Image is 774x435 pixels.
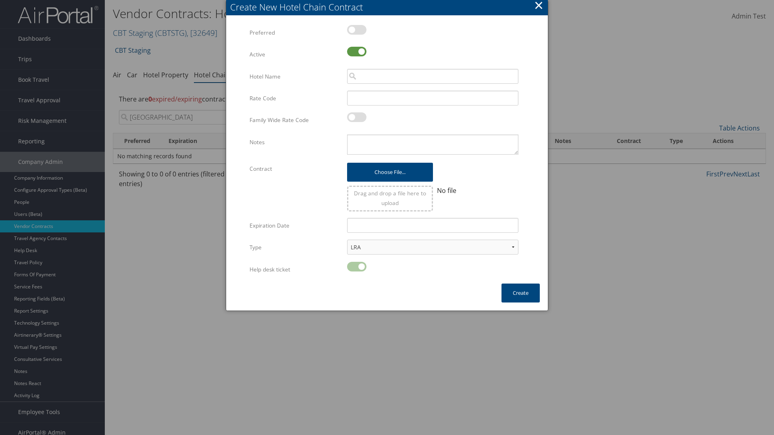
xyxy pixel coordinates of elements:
label: Active [250,47,341,62]
label: Help desk ticket [250,262,341,277]
label: Type [250,240,341,255]
div: Create New Hotel Chain Contract [230,1,548,13]
label: Preferred [250,25,341,40]
label: Rate Code [250,91,341,106]
label: Notes [250,135,341,150]
label: Expiration Date [250,218,341,233]
span: No file [437,186,456,195]
label: Contract [250,161,341,176]
label: Hotel Name [250,69,341,84]
span: Drag and drop a file here to upload [354,189,426,207]
label: Family Wide Rate Code [250,112,341,128]
button: Create [501,284,540,302]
